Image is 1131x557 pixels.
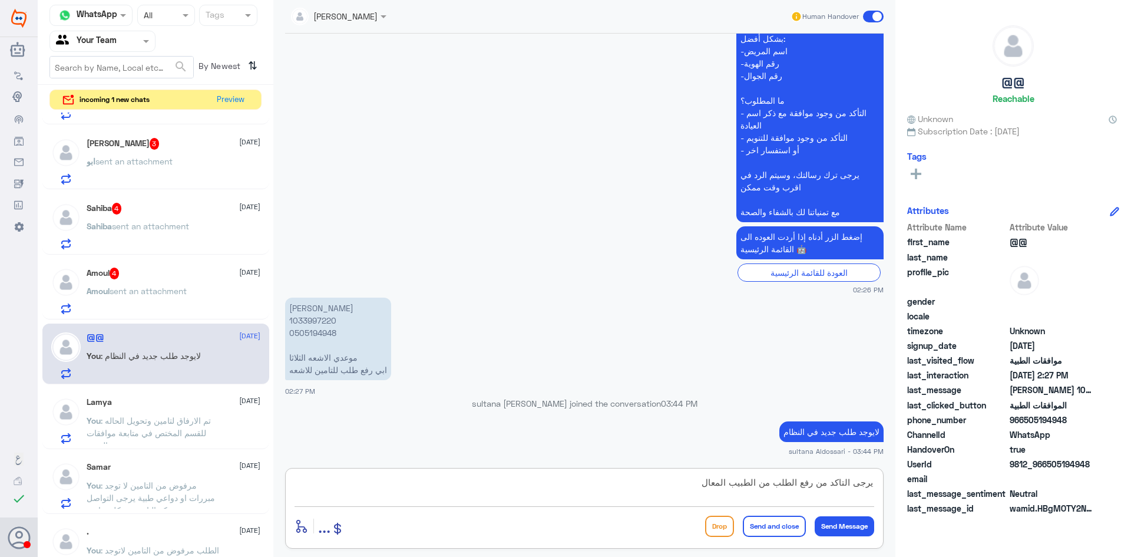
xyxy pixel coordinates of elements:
[194,56,243,80] span: By Newest
[1010,310,1095,322] span: null
[95,156,173,166] span: sent an attachment
[248,56,257,75] i: ⇅
[51,462,81,492] img: defaultAdmin.png
[8,526,30,549] button: Avatar
[853,285,884,295] span: 02:26 PM
[80,94,150,105] span: incoming 1 new chats
[907,205,949,216] h6: Attributes
[738,263,881,282] div: العودة للقائمة الرئيسية
[239,202,260,212] span: [DATE]
[907,113,953,125] span: Unknown
[239,267,260,278] span: [DATE]
[1010,354,1095,367] span: موافقات الطبية
[87,268,120,279] h5: Amoul
[87,221,112,231] span: Sahiba
[1010,325,1095,337] span: Unknown
[110,286,187,296] span: sent an attachment
[1010,340,1095,352] span: 2025-09-22T08:01:00.247Z
[907,443,1007,456] span: HandoverOn
[1010,384,1095,396] span: فوزيه مرشد المطيري 1033997220 0505194948 موعدي الاشعه الثلاثا ابي رفع طلب للتامين للاشعه
[779,421,884,442] p: 27/9/2025, 3:44 PM
[1001,75,1025,89] h5: @@
[1010,369,1095,381] span: 2025-09-27T11:27:31.807Z
[87,480,215,515] span: : مرفوض من التامين لا توجد مبررات او دواعي طبية يرجى التواصل مع شركة التامين بشكل مباشر
[907,473,1007,485] span: email
[1010,295,1095,308] span: null
[87,416,211,450] span: : تم الارفاق لتامين وتحويل الحاله للقسم المختص في متابعة موافقات التنويم
[1010,502,1095,515] span: wamid.HBgMOTY2NTA1MTk0OTQ4FQIAEhgUM0E5RDk3M0U4NEZCOEIyQjEzREIA
[87,462,111,472] h5: Samar
[907,429,1007,441] span: ChannelId
[993,26,1033,66] img: defaultAdmin.png
[56,6,74,24] img: whatsapp.png
[110,268,120,279] span: 4
[87,545,101,555] span: You
[907,266,1007,293] span: profile_pic
[87,397,112,407] h5: Lamya
[112,221,189,231] span: sent an attachment
[51,527,81,556] img: defaultAdmin.png
[705,516,734,537] button: Drop
[1010,399,1095,411] span: الموافقات الطبية
[1010,443,1095,456] span: true
[736,226,884,259] p: 27/9/2025, 2:26 PM
[318,515,330,536] span: ...
[907,125,1119,137] span: Subscription Date : [DATE]
[87,416,101,426] span: You
[907,458,1007,470] span: UserId
[1010,458,1095,470] span: 9812_966505194948
[56,32,74,50] img: yourTeam.svg
[907,251,1007,263] span: last_name
[907,354,1007,367] span: last_visited_flow
[87,480,101,490] span: You
[87,527,89,537] h5: .
[1010,487,1095,500] span: 0
[1010,221,1095,233] span: Attribute Value
[907,151,927,162] h6: Tags
[239,525,260,536] span: [DATE]
[907,340,1007,352] span: signup_date
[11,9,27,28] img: Widebot Logo
[112,203,122,215] span: 4
[239,460,260,471] span: [DATE]
[318,513,330,539] button: ...
[211,90,249,110] button: Preview
[1010,266,1039,295] img: defaultAdmin.png
[907,221,1007,233] span: Attribute Name
[87,203,122,215] h5: Sahiba
[87,332,104,342] h5: @@
[239,137,260,147] span: [DATE]
[285,397,884,410] p: sultana [PERSON_NAME] joined the conversation
[51,397,81,427] img: defaultAdmin.png
[285,298,391,380] p: 27/9/2025, 2:27 PM
[1010,236,1095,248] span: @@
[12,492,26,506] i: check
[907,384,1007,396] span: last_message
[1010,429,1095,441] span: 2
[174,60,188,74] span: search
[1010,473,1095,485] span: null
[174,57,188,77] button: search
[907,310,1007,322] span: locale
[1010,414,1095,426] span: 966505194948
[907,325,1007,337] span: timezone
[51,268,81,297] img: defaultAdmin.png
[87,156,95,166] span: ابو
[239,331,260,341] span: [DATE]
[150,138,160,150] span: 3
[802,11,859,22] span: Human Handover
[815,516,874,536] button: Send Message
[907,487,1007,500] span: last_message_sentiment
[993,93,1034,104] h6: Reachable
[239,395,260,406] span: [DATE]
[907,414,1007,426] span: phone_number
[204,8,224,24] div: Tags
[285,387,315,395] span: 02:27 PM
[51,203,81,232] img: defaultAdmin.png
[907,295,1007,308] span: gender
[87,286,110,296] span: Amoul
[907,236,1007,248] span: first_name
[101,351,201,361] span: : لايوجد طلب جديد في النظام
[907,369,1007,381] span: last_interaction
[87,351,101,361] span: You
